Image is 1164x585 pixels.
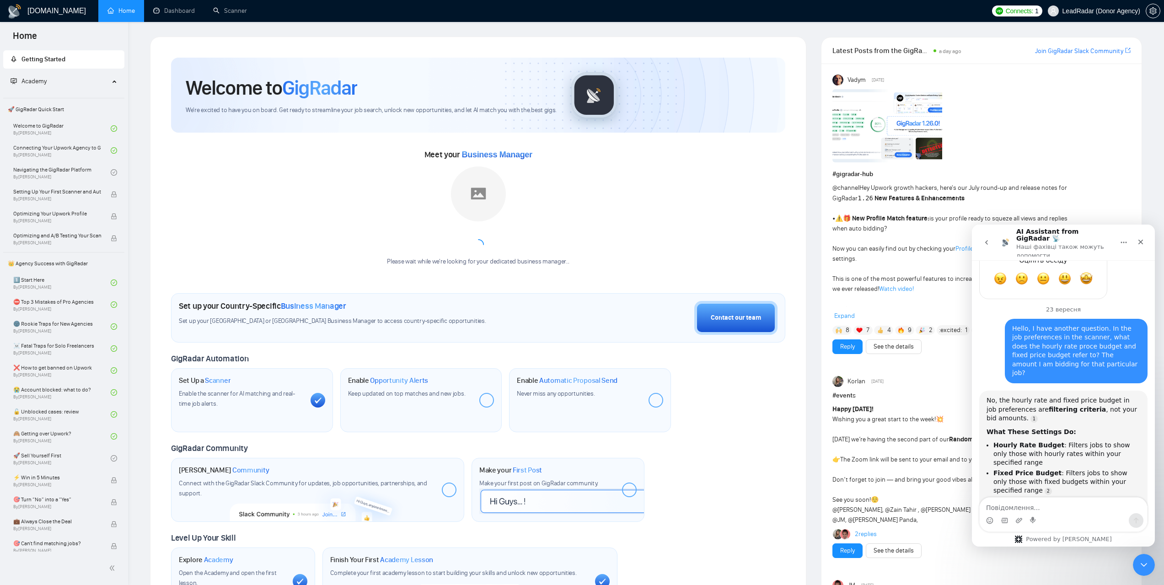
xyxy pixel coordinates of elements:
[157,289,172,303] button: Надіслати повідомлення…
[939,48,961,54] span: a day ago
[13,140,111,161] a: Connecting Your Upwork Agency to GigRadarBy[PERSON_NAME]
[7,166,176,438] div: AI Assistant from GigRadar 📡 каже…
[919,327,925,333] img: 🎉
[874,342,914,352] a: See the details
[171,533,236,543] span: Level Up Your Skill
[424,150,532,160] span: Meet your
[13,548,101,553] span: By [PERSON_NAME]
[111,411,117,418] span: check-circle
[179,390,295,408] span: Enable the scanner for AI matching and real-time job alerts.
[479,466,542,475] h1: Make your
[186,75,357,100] h1: Welcome to
[13,196,101,202] span: By [PERSON_NAME]
[13,517,101,526] span: 💼 Always Close the Deal
[171,354,248,364] span: GigRadar Automation
[832,405,874,413] strong: Happy [DATE]!
[939,325,962,335] span: :excited:
[832,404,1071,525] div: Wishing you a great start to the week! [DATE] we’re having the second part of our The Zoom link w...
[3,50,124,69] li: Getting Started
[107,7,135,15] a: homeHome
[517,376,617,385] h1: Enable
[13,295,111,315] a: ⛔ Top 3 Mistakes of Pro AgenciesBy[PERSON_NAME]
[111,455,117,462] span: check-circle
[7,4,22,19] img: logo
[832,391,1131,401] h1: # events
[77,181,134,188] b: filtering criteria
[204,555,233,564] span: Academy
[179,466,269,475] h1: [PERSON_NAME]
[348,376,429,385] h1: Enable
[11,56,17,62] span: rocket
[21,245,90,252] b: Fixed Price Budget
[479,479,598,487] span: Make your first post on GigRadar community.
[232,466,269,475] span: Community
[866,326,869,335] span: 7
[1006,6,1033,16] span: Connects:
[15,204,104,211] b: What These Settings Do:
[29,292,36,300] button: вибір GIF-файлів
[517,390,595,397] span: Never miss any opportunities.
[111,279,117,286] span: check-circle
[111,191,117,198] span: lock
[13,382,111,403] a: 😭 Account blocked: what to do?By[PERSON_NAME]
[955,245,992,252] a: Profile Match
[13,360,111,381] a: ❌ How to get banned on UpworkBy[PERSON_NAME]
[13,404,111,424] a: 🔓 Unblocked cases: reviewBy[PERSON_NAME]
[832,456,840,463] span: 👉
[11,77,47,85] span: Academy
[111,169,117,176] span: check-circle
[13,426,111,446] a: 🙈 Getting over Upwork?By[PERSON_NAME]
[205,376,231,385] span: Scanner
[13,448,111,468] a: 🚀 Sell Yourself FirstBy[PERSON_NAME]
[835,215,843,222] span: ⚠️
[846,326,849,335] span: 8
[872,76,884,84] span: [DATE]
[179,317,538,326] span: Set up your [GEOGRAPHIC_DATA] or [GEOGRAPHIC_DATA] Business Manager to access country-specific op...
[230,480,405,522] img: slackcommunity-bg.png
[330,569,577,577] span: Complete your first academy lesson to start building your skills and unlock new opportunities.
[179,555,233,564] h1: Explore
[111,125,117,132] span: check-circle
[7,166,176,437] div: No, the hourly rate and fixed price budget in job preferences arefiltering criteria, not your bid...
[381,258,575,266] div: Please wait while we're looking for your dedicated business manager...
[472,238,484,251] span: loading
[213,7,247,15] a: searchScanner
[21,77,47,85] span: Academy
[179,301,346,311] h1: Set up your Country-Specific
[13,118,111,139] a: Welcome to GigRadarBy[PERSON_NAME]
[462,150,532,159] span: Business Manager
[111,433,117,440] span: check-circle
[13,231,101,240] span: Optimizing and A/B Testing Your Scanner for Better Results
[871,496,879,504] span: ☺️
[874,194,965,202] strong: New Features & Enhancements
[43,292,51,300] button: Завантажити вкладений файл
[858,194,873,202] code: 1.26
[111,367,117,374] span: check-circle
[1133,554,1155,576] iframe: To enrich screen reader interactions, please activate Accessibility in Grammarly extension settings
[111,301,117,308] span: check-circle
[832,543,863,558] button: Reply
[21,55,65,63] span: Getting Started
[513,466,542,475] span: First Post
[5,29,44,48] span: Home
[711,313,761,323] div: Contact our team
[848,75,866,85] span: Vadym
[13,209,101,218] span: Optimizing Your Upwork Profile
[996,7,1003,15] img: upwork-logo.png
[4,100,123,118] span: 🚀 GigRadar Quick Start
[832,339,863,354] button: Reply
[1146,4,1160,18] button: setting
[832,45,930,56] span: Latest Posts from the GigRadar Community
[832,75,843,86] img: Vadym
[1125,46,1131,55] a: export
[109,564,118,573] span: double-left
[834,312,855,320] span: Expand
